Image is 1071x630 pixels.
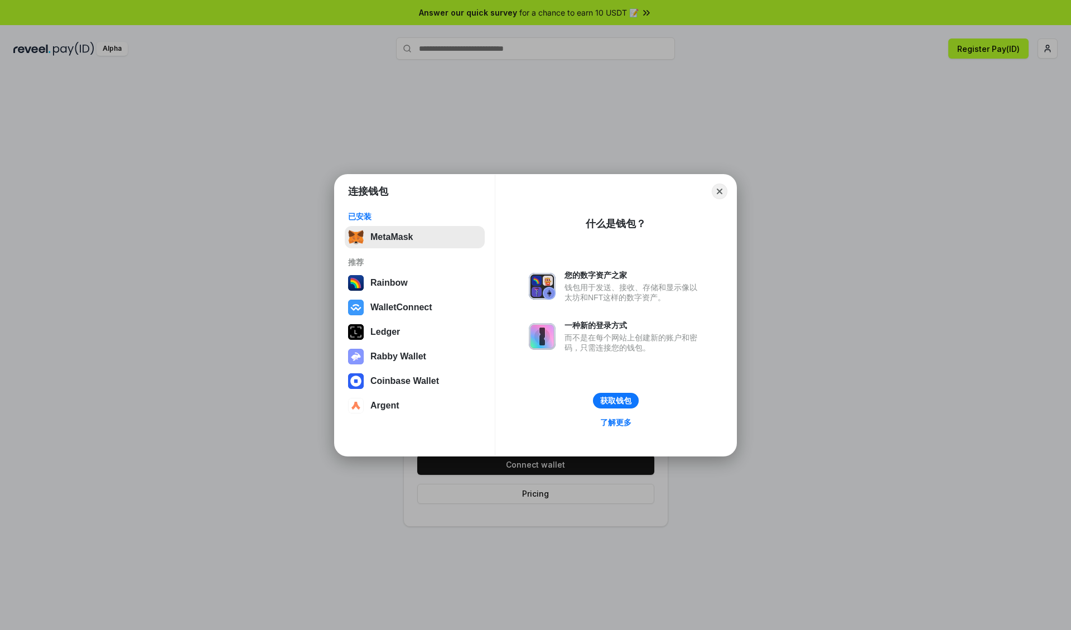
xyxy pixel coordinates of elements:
[565,282,703,302] div: 钱包用于发送、接收、存储和显示像以太坊和NFT这样的数字资产。
[370,376,439,386] div: Coinbase Wallet
[345,226,485,248] button: MetaMask
[370,232,413,242] div: MetaMask
[586,217,646,230] div: 什么是钱包？
[565,320,703,330] div: 一种新的登录方式
[593,393,639,408] button: 获取钱包
[594,415,638,430] a: 了解更多
[529,323,556,350] img: svg+xml,%3Csvg%20xmlns%3D%22http%3A%2F%2Fwww.w3.org%2F2000%2Fsvg%22%20fill%3D%22none%22%20viewBox...
[348,229,364,245] img: svg+xml,%3Csvg%20fill%3D%22none%22%20height%3D%2233%22%20viewBox%3D%220%200%2035%2033%22%20width%...
[345,296,485,319] button: WalletConnect
[370,278,408,288] div: Rainbow
[345,395,485,417] button: Argent
[348,324,364,340] img: svg+xml,%3Csvg%20xmlns%3D%22http%3A%2F%2Fwww.w3.org%2F2000%2Fsvg%22%20width%3D%2228%22%20height%3...
[345,321,485,343] button: Ledger
[370,401,399,411] div: Argent
[370,327,400,337] div: Ledger
[348,349,364,364] img: svg+xml,%3Csvg%20xmlns%3D%22http%3A%2F%2Fwww.w3.org%2F2000%2Fsvg%22%20fill%3D%22none%22%20viewBox...
[348,211,481,222] div: 已安装
[348,275,364,291] img: svg+xml,%3Csvg%20width%3D%22120%22%20height%3D%22120%22%20viewBox%3D%220%200%20120%20120%22%20fil...
[348,300,364,315] img: svg+xml,%3Csvg%20width%3D%2228%22%20height%3D%2228%22%20viewBox%3D%220%200%2028%2028%22%20fill%3D...
[348,398,364,413] img: svg+xml,%3Csvg%20width%3D%2228%22%20height%3D%2228%22%20viewBox%3D%220%200%2028%2028%22%20fill%3D...
[370,352,426,362] div: Rabby Wallet
[370,302,432,312] div: WalletConnect
[345,272,485,294] button: Rainbow
[345,370,485,392] button: Coinbase Wallet
[348,185,388,198] h1: 连接钱包
[600,417,631,427] div: 了解更多
[712,184,727,199] button: Close
[529,273,556,300] img: svg+xml,%3Csvg%20xmlns%3D%22http%3A%2F%2Fwww.w3.org%2F2000%2Fsvg%22%20fill%3D%22none%22%20viewBox...
[565,270,703,280] div: 您的数字资产之家
[345,345,485,368] button: Rabby Wallet
[348,373,364,389] img: svg+xml,%3Csvg%20width%3D%2228%22%20height%3D%2228%22%20viewBox%3D%220%200%2028%2028%22%20fill%3D...
[565,333,703,353] div: 而不是在每个网站上创建新的账户和密码，只需连接您的钱包。
[600,396,631,406] div: 获取钱包
[348,257,481,267] div: 推荐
